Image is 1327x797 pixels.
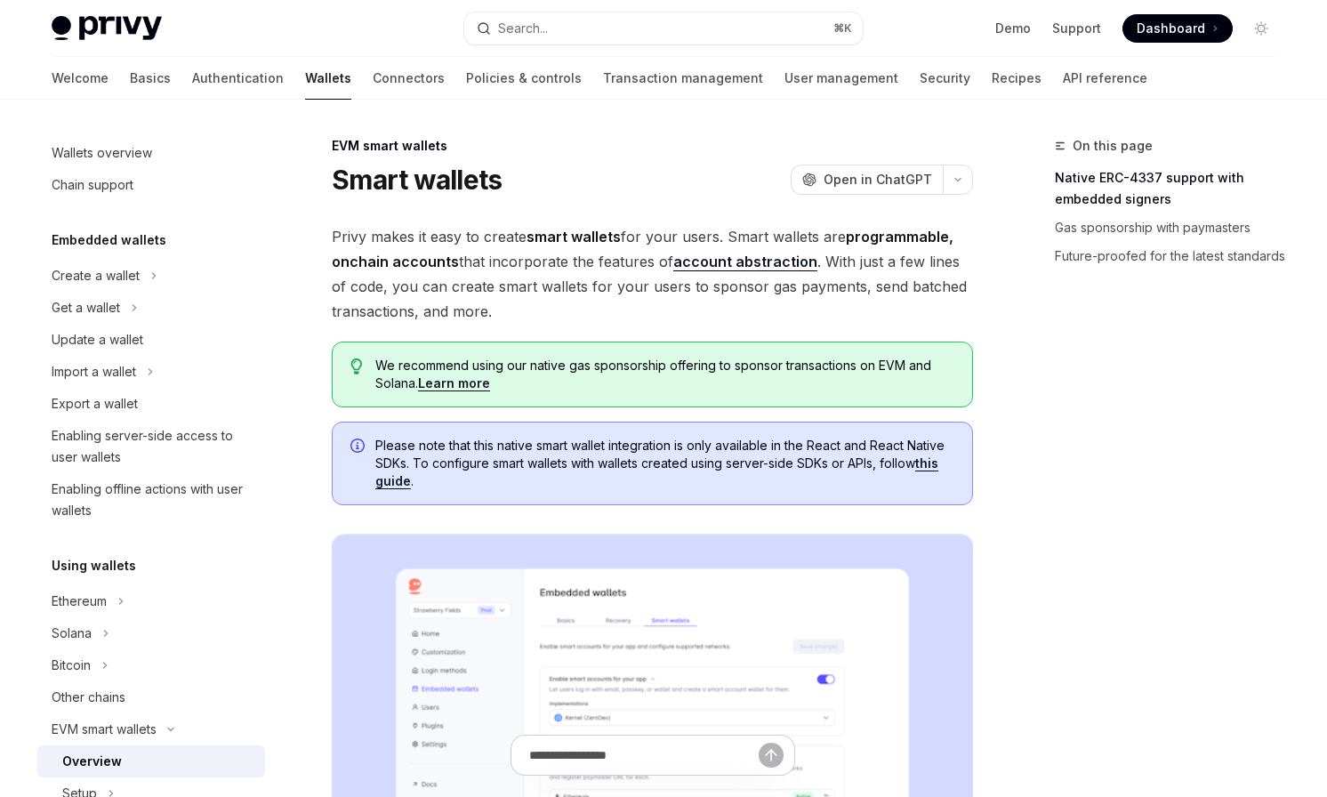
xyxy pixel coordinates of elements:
a: Chain support [37,169,265,201]
button: Send message [759,743,784,768]
h5: Using wallets [52,555,136,576]
div: Create a wallet [52,265,140,286]
a: Learn more [418,375,490,391]
a: Update a wallet [37,324,265,356]
div: Export a wallet [52,393,138,415]
div: Get a wallet [52,297,120,318]
a: Native ERC-4337 support with embedded signers [1055,164,1290,213]
a: Support [1052,20,1101,37]
h1: Smart wallets [332,164,502,196]
span: We recommend using our native gas sponsorship offering to sponsor transactions on EVM and Solana. [375,357,954,392]
span: On this page [1073,135,1153,157]
div: Chain support [52,174,133,196]
button: Open in ChatGPT [791,165,943,195]
div: Import a wallet [52,361,136,382]
a: account abstraction [673,253,817,271]
strong: smart wallets [527,228,621,246]
a: Connectors [373,57,445,100]
a: Transaction management [603,57,763,100]
a: Overview [37,745,265,777]
a: Authentication [192,57,284,100]
a: Other chains [37,681,265,713]
div: EVM smart wallets [332,137,973,155]
a: Enabling server-side access to user wallets [37,420,265,473]
div: Wallets overview [52,142,152,164]
a: Welcome [52,57,109,100]
div: Enabling server-side access to user wallets [52,425,254,468]
svg: Info [350,439,368,456]
div: Ethereum [52,591,107,612]
img: light logo [52,16,162,41]
h5: Embedded wallets [52,229,166,251]
div: Enabling offline actions with user wallets [52,479,254,521]
button: Toggle dark mode [1247,14,1275,43]
span: Privy makes it easy to create for your users. Smart wallets are that incorporate the features of ... [332,224,973,324]
svg: Tip [350,358,363,374]
a: Gas sponsorship with paymasters [1055,213,1290,242]
div: EVM smart wallets [52,719,157,740]
div: Solana [52,623,92,644]
a: Dashboard [1122,14,1233,43]
div: Other chains [52,687,125,708]
a: Wallets overview [37,137,265,169]
span: Open in ChatGPT [824,171,932,189]
div: Overview [62,751,122,772]
a: Wallets [305,57,351,100]
div: Search... [498,18,548,39]
a: Security [920,57,970,100]
a: API reference [1063,57,1147,100]
span: ⌘ K [833,21,852,36]
span: Dashboard [1137,20,1205,37]
button: Search...⌘K [464,12,863,44]
div: Update a wallet [52,329,143,350]
a: Recipes [992,57,1041,100]
a: Policies & controls [466,57,582,100]
a: User management [784,57,898,100]
a: Demo [995,20,1031,37]
span: Please note that this native smart wallet integration is only available in the React and React Na... [375,437,954,490]
div: Bitcoin [52,655,91,676]
a: Basics [130,57,171,100]
a: Enabling offline actions with user wallets [37,473,265,527]
a: Future-proofed for the latest standards [1055,242,1290,270]
a: Export a wallet [37,388,265,420]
